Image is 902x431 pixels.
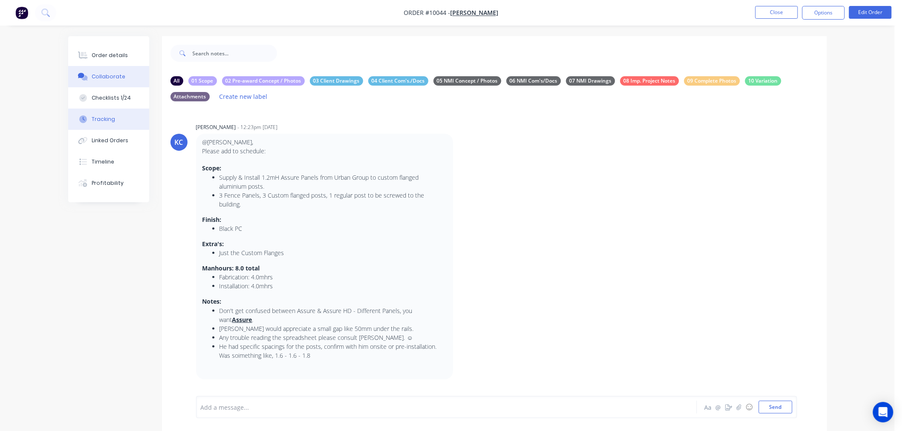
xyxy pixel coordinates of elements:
[68,130,149,151] button: Linked Orders
[684,76,740,86] div: 09 Complete Photos
[92,137,128,144] div: Linked Orders
[220,324,447,333] li: [PERSON_NAME] would appreciate a small gap like 50mm under the rails.
[744,402,755,412] button: ☺
[202,240,224,248] strong: Extra's:
[220,282,447,290] li: Installation: 4.0mhrs
[238,124,278,131] div: - 12:23pm [DATE]
[220,273,447,282] li: Fabrication: 4.0mhrs
[450,9,498,17] a: [PERSON_NAME]
[68,151,149,172] button: Timeline
[171,92,210,101] div: Attachments
[703,402,714,412] button: Aa
[68,45,149,66] button: Order details
[193,45,277,62] input: Search notes...
[873,402,893,422] div: Open Intercom Messenger
[202,264,260,272] strong: Manhours: 8.0 total
[92,115,115,123] div: Tracking
[506,76,561,86] div: 06 NMI Com's/Docs
[220,333,447,342] li: Any trouble reading the spreadsheet please consult [PERSON_NAME]. ☺
[92,52,128,59] div: Order details
[714,402,724,412] button: @
[220,224,447,233] li: Black PC
[620,76,679,86] div: 08 Imp. Project Notes
[310,76,363,86] div: 03 Client Drawings
[68,66,149,87] button: Collaborate
[92,94,131,102] div: Checklists 1/24
[171,76,183,86] div: All
[220,342,447,360] li: He had specific spacings for the posts, confirm with him onsite or pre-installation. Was soimethi...
[220,306,447,324] li: Don't get confused between Assure & Assure HD - Different Panels, you want .
[188,76,217,86] div: 01 Scope
[232,316,252,324] strong: Assure
[202,147,447,155] p: Please add to schedule:
[175,137,183,147] div: KC
[15,6,28,19] img: Factory
[368,76,428,86] div: 04 Client Com's./Docs
[68,87,149,109] button: Checklists 1/24
[92,158,114,166] div: Timeline
[755,6,798,19] button: Close
[202,138,447,147] p: @[PERSON_NAME],
[220,191,447,209] li: 3 Fence Panels, 3 Custom flanged posts, 1 regular post to be screwed to the building.
[220,248,447,257] li: Just the Custom Flanges
[92,73,125,80] div: Collaborate
[566,76,615,86] div: 07 NMI Drawings
[745,76,781,86] div: 10 Variation
[202,297,222,305] strong: Notes:
[802,6,845,20] button: Options
[68,172,149,194] button: Profitability
[404,9,450,17] span: Order #10044 -
[220,173,447,191] li: Supply & Install 1.2mH Assure Panels from Urban Group to custom flanged aluminium posts.
[849,6,892,19] button: Edit Order
[196,124,236,131] div: [PERSON_NAME]
[222,76,305,86] div: 02 Pre-award Concept / Photos
[92,179,124,187] div: Profitability
[759,401,792,414] button: Send
[202,164,222,172] strong: Scope:
[434,76,501,86] div: 05 NMI Concept / Photos
[215,91,272,102] button: Create new label
[68,109,149,130] button: Tracking
[202,215,222,224] strong: Finish:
